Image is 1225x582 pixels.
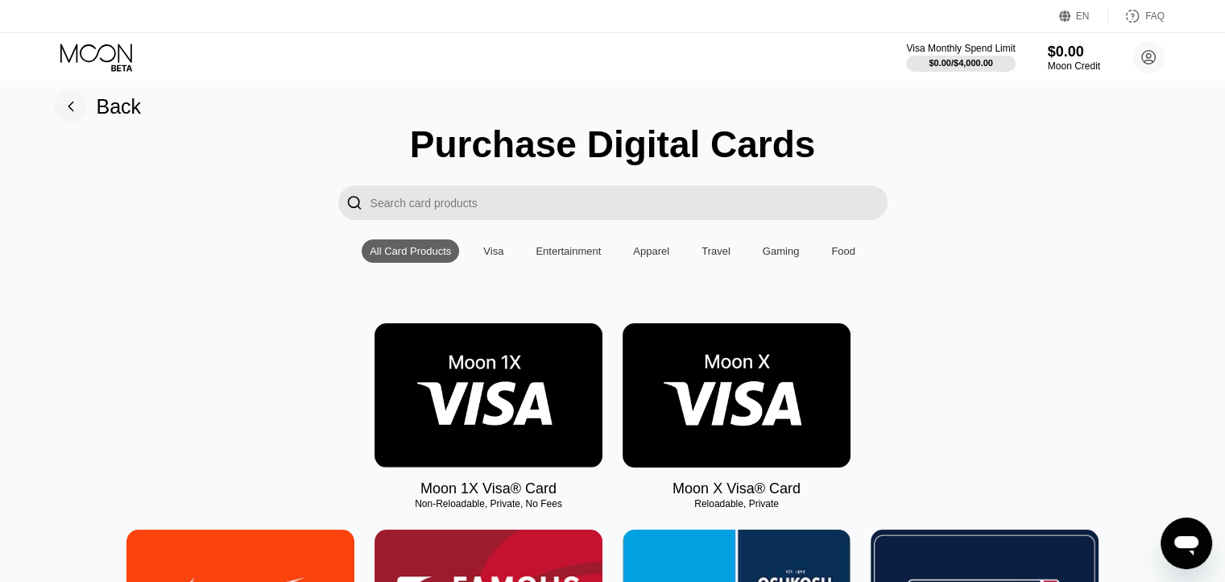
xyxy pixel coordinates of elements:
div: Moon 1X Visa® Card [420,480,557,497]
div:  [338,185,370,220]
input: Search card products [370,185,888,220]
div: $0.00 / $4,000.00 [929,58,993,68]
div: $0.00 [1048,44,1100,60]
div: Apparel [633,245,669,257]
div: FAQ [1108,8,1165,24]
div: Gaming [763,245,800,257]
div: Reloadable, Private [623,498,850,509]
div:  [346,193,362,212]
div: EN [1059,8,1108,24]
div: Visa Monthly Spend Limit [906,43,1015,54]
div: Back [97,95,142,118]
div: Moon Credit [1048,60,1100,72]
div: Food [823,239,863,263]
div: Entertainment [528,239,609,263]
div: Gaming [755,239,808,263]
div: Visa [475,239,511,263]
div: Moon X Visa® Card [673,480,801,497]
div: $0.00Moon Credit [1048,44,1100,72]
div: Visa [483,245,503,257]
div: Visa Monthly Spend Limit$0.00/$4,000.00 [906,43,1015,72]
div: Back [55,90,142,123]
div: Purchase Digital Cards [410,123,816,166]
div: Travel [701,245,730,257]
div: EN [1076,10,1090,22]
div: All Card Products [370,245,451,257]
iframe: Buton lansare fereastră mesagerie [1161,518,1212,569]
div: FAQ [1145,10,1165,22]
div: Food [831,245,855,257]
div: Non-Reloadable, Private, No Fees [375,498,602,509]
div: Travel [693,239,739,263]
div: Entertainment [536,245,601,257]
div: All Card Products [362,239,459,263]
div: Apparel [625,239,677,263]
